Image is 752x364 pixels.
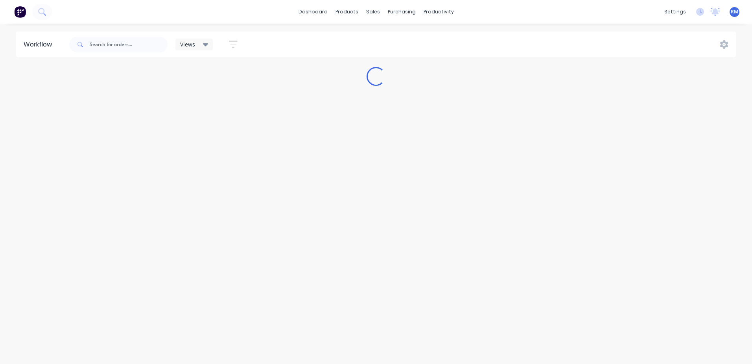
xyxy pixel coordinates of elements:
div: settings [660,6,690,18]
span: RM [731,8,738,15]
div: productivity [420,6,458,18]
div: purchasing [384,6,420,18]
span: Views [180,40,195,48]
input: Search for orders... [90,37,168,52]
a: dashboard [295,6,332,18]
div: sales [362,6,384,18]
div: Workflow [24,40,56,49]
img: Factory [14,6,26,18]
div: products [332,6,362,18]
